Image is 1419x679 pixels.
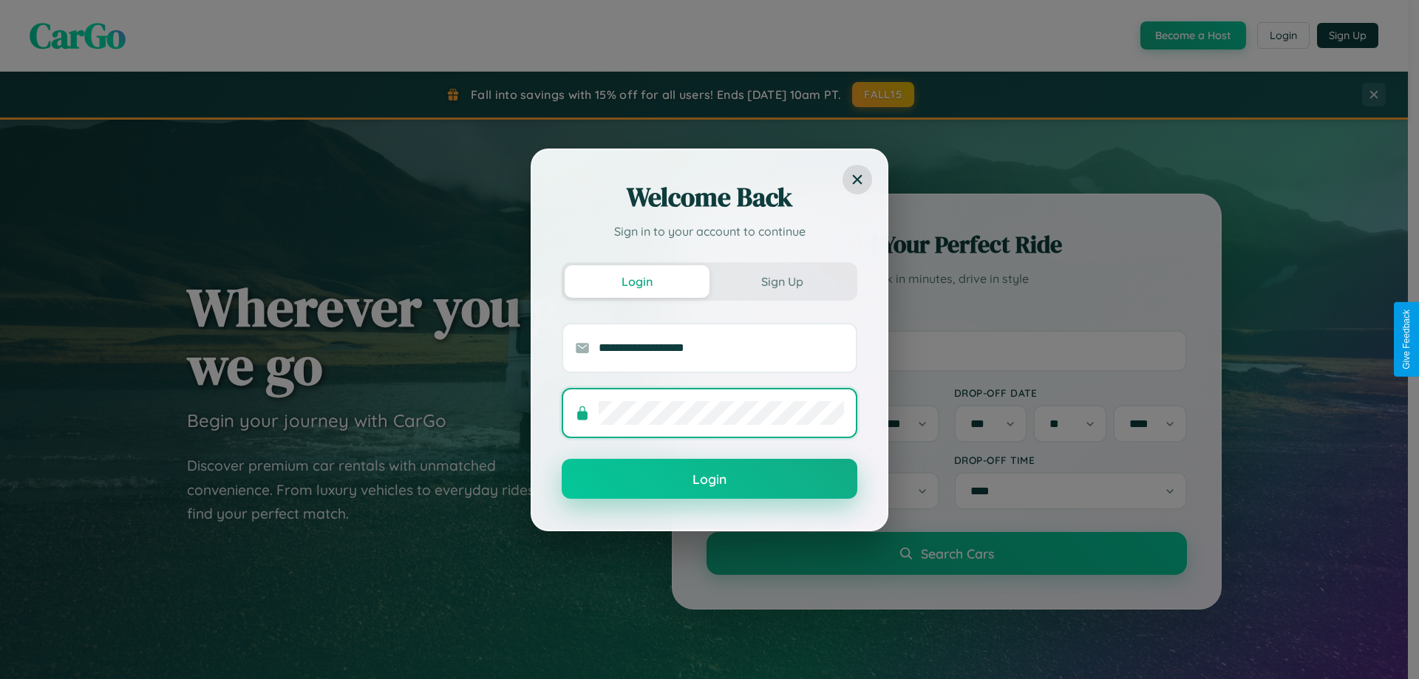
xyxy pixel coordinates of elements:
button: Login [562,459,857,499]
div: Give Feedback [1401,310,1412,369]
button: Sign Up [709,265,854,298]
h2: Welcome Back [562,180,857,215]
button: Login [565,265,709,298]
p: Sign in to your account to continue [562,222,857,240]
